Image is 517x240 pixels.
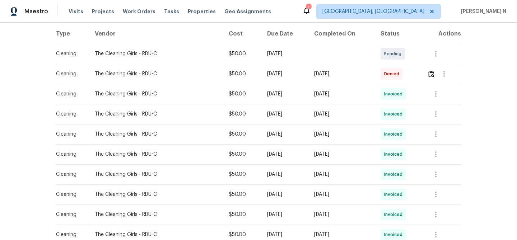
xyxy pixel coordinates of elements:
span: Projects [92,8,114,15]
div: The Cleaning Girls - RDU-C [95,231,217,238]
span: Invoiced [384,90,405,98]
div: $50.00 [229,110,256,118]
span: Maestro [24,8,48,15]
div: Cleaning [56,211,83,218]
div: The Cleaning Girls - RDU-C [95,90,217,98]
th: Actions [421,24,461,44]
div: The Cleaning Girls - RDU-C [95,110,217,118]
div: Cleaning [56,110,83,118]
div: Cleaning [56,171,83,178]
div: The Cleaning Girls - RDU-C [95,131,217,138]
button: Review Icon [427,65,436,83]
span: Invoiced [384,191,405,198]
div: [DATE] [267,90,303,98]
span: Work Orders [123,8,155,15]
div: Cleaning [56,50,83,57]
span: Invoiced [384,171,405,178]
div: $50.00 [229,131,256,138]
div: [DATE] [314,90,369,98]
div: $50.00 [229,171,256,178]
div: Cleaning [56,90,83,98]
div: [DATE] [314,191,369,198]
div: Cleaning [56,70,83,77]
th: Vendor [89,24,223,44]
span: Invoiced [384,110,405,118]
div: [DATE] [314,70,369,77]
div: [DATE] [267,131,303,138]
div: Cleaning [56,151,83,158]
div: The Cleaning Girls - RDU-C [95,171,217,178]
div: The Cleaning Girls - RDU-C [95,151,217,158]
span: Invoiced [384,231,405,238]
div: 1 [306,4,311,11]
div: $50.00 [229,70,256,77]
div: [DATE] [267,191,303,198]
th: Status [375,24,421,44]
div: [DATE] [267,110,303,118]
div: Cleaning [56,131,83,138]
span: Pending [384,50,404,57]
span: Invoiced [384,151,405,158]
div: The Cleaning Girls - RDU-C [95,191,217,198]
span: Denied [384,70,402,77]
span: [PERSON_NAME] N [458,8,506,15]
span: Visits [69,8,83,15]
div: [DATE] [314,231,369,238]
div: [DATE] [267,211,303,218]
div: [DATE] [267,231,303,238]
div: The Cleaning Girls - RDU-C [95,211,217,218]
div: [DATE] [267,151,303,158]
div: The Cleaning Girls - RDU-C [95,70,217,77]
div: [DATE] [267,171,303,178]
div: $50.00 [229,211,256,218]
span: Tasks [164,9,179,14]
div: $50.00 [229,231,256,238]
span: Invoiced [384,211,405,218]
div: Cleaning [56,231,83,238]
span: Geo Assignments [224,8,271,15]
span: Invoiced [384,131,405,138]
th: Cost [223,24,261,44]
div: $50.00 [229,50,256,57]
div: $50.00 [229,151,256,158]
div: $50.00 [229,90,256,98]
div: [DATE] [314,131,369,138]
div: $50.00 [229,191,256,198]
div: [DATE] [267,50,303,57]
th: Due Date [261,24,308,44]
div: [DATE] [314,211,369,218]
th: Type [56,24,89,44]
th: Completed On [308,24,375,44]
div: [DATE] [314,171,369,178]
img: Review Icon [428,71,434,77]
div: [DATE] [314,110,369,118]
span: Properties [188,8,216,15]
div: [DATE] [314,151,369,158]
div: The Cleaning Girls - RDU-C [95,50,217,57]
div: [DATE] [267,70,303,77]
span: [GEOGRAPHIC_DATA], [GEOGRAPHIC_DATA] [322,8,424,15]
div: Cleaning [56,191,83,198]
